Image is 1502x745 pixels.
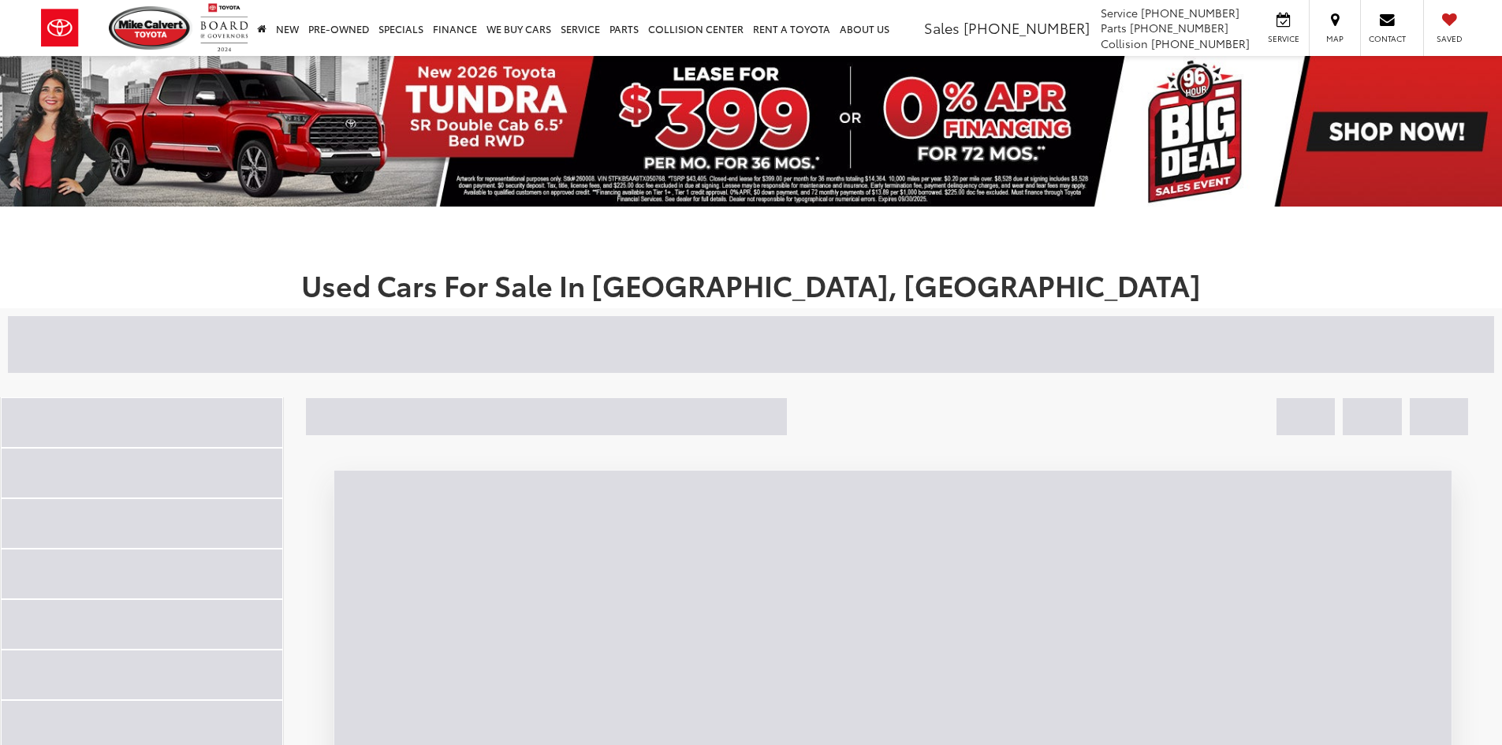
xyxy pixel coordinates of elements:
[963,17,1090,38] span: [PHONE_NUMBER]
[924,17,960,38] span: Sales
[1101,20,1127,35] span: Parts
[1265,33,1301,44] span: Service
[1130,20,1228,35] span: [PHONE_NUMBER]
[1369,33,1406,44] span: Contact
[1101,5,1138,20] span: Service
[1141,5,1239,20] span: [PHONE_NUMBER]
[109,6,192,50] img: Mike Calvert Toyota
[1101,35,1148,51] span: Collision
[1318,33,1352,44] span: Map
[1432,33,1467,44] span: Saved
[1151,35,1250,51] span: [PHONE_NUMBER]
